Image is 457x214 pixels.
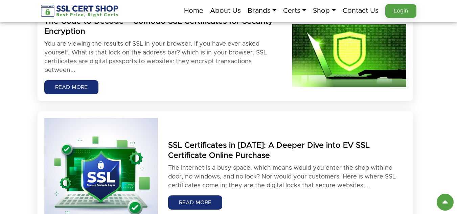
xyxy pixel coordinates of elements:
[248,4,276,18] a: Brands
[184,4,203,18] a: Home
[210,4,241,18] a: About Us
[313,4,336,18] a: Shop
[44,40,282,75] p: You are viewing the results of SSL in your browser. If you have ever asked yourself, What is that...
[168,164,406,190] p: The Internet is a busy space, which means would you enter the shop with no door, no windows, and ...
[283,4,306,18] a: Certs
[385,4,416,18] a: Login
[44,80,98,94] a: READ MORE
[41,5,119,17] img: sslcertshop-logo
[168,141,406,161] h2: SSL Certificates in [DATE]: A Deeper Dive into EV SSL Certificate Online Purchase
[168,195,222,210] a: READ MORE
[292,24,406,87] img: x2680801_3757-1.jpg.pagespeed.ic.kE5Ttg1FWm.webp
[44,17,282,37] h2: The Code to Decode – Comodo SSL Certificates for Security Encryption
[343,4,379,18] a: Contact Us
